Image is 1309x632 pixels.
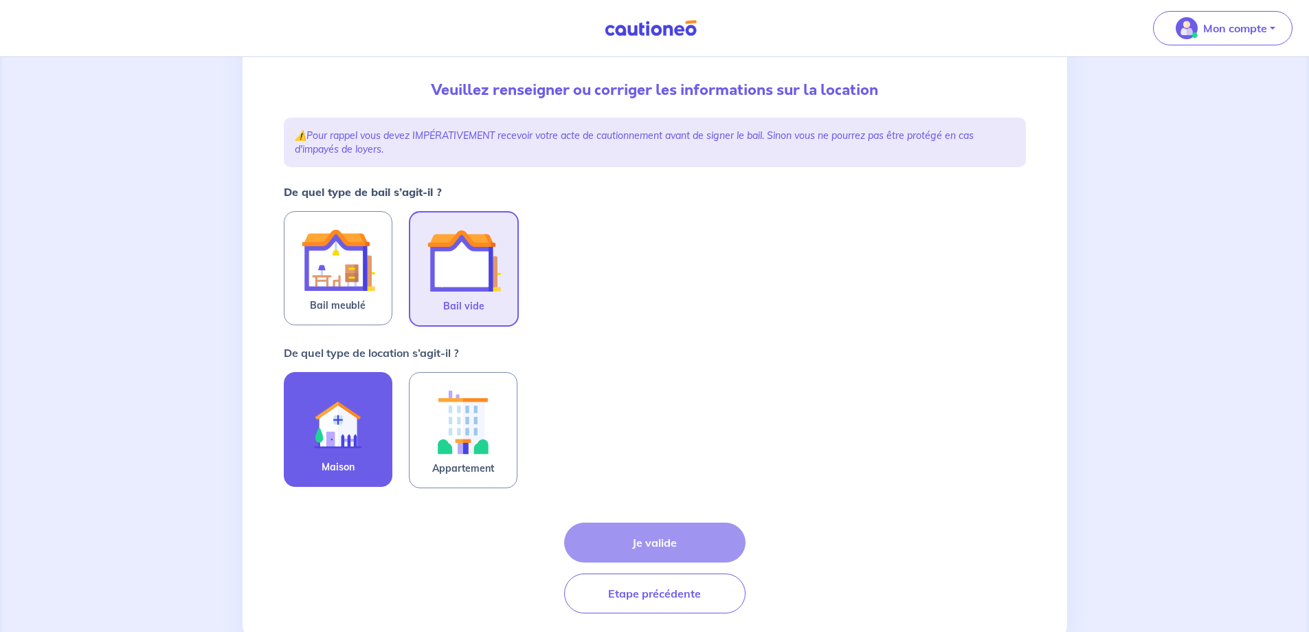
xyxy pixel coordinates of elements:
[284,345,458,361] p: De quel type de location s’agit-il ?
[1176,17,1198,39] img: illu_account_valid_menu.svg
[322,459,355,475] span: Maison
[310,297,366,314] span: Bail meublé
[295,129,974,155] em: Pour rappel vous devez IMPÉRATIVEMENT recevoir votre acte de cautionnement avant de signer le bai...
[1203,20,1267,36] p: Mon compte
[295,129,1015,156] p: ⚠️
[301,223,375,297] img: illu_furnished_lease.svg
[443,298,484,314] span: Bail vide
[599,20,702,37] img: Cautioneo
[284,79,1026,101] p: Veuillez renseigner ou corriger les informations sur la location
[301,384,375,459] img: illu_rent.svg
[432,460,494,477] span: Appartement
[564,574,746,613] button: Etape précédente
[1153,11,1293,45] button: illu_account_valid_menu.svgMon compte
[284,185,442,199] strong: De quel type de bail s’agit-il ?
[426,384,500,460] img: illu_apartment.svg
[427,224,501,298] img: illu_empty_lease.svg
